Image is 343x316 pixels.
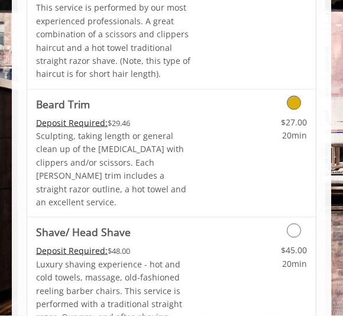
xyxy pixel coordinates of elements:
[36,224,131,240] b: Shave/ Head Shave
[282,258,307,269] span: 20min
[36,245,108,256] span: This service needs some Advance to be paid before we block your appointment
[36,130,196,209] p: Sculpting, taking length or general clean up of the [MEDICAL_DATA] with clippers and/or scissors....
[36,117,108,128] span: This service needs some Advance to be paid before we block your appointment
[36,117,196,130] div: $29.46
[36,96,90,112] b: Beard Trim
[282,130,307,141] span: 20min
[281,244,307,256] span: $45.00
[36,244,196,257] div: $48.00
[36,1,196,80] p: This service is performed by our most experienced professionals. A great combination of a scissor...
[281,117,307,128] span: $27.00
